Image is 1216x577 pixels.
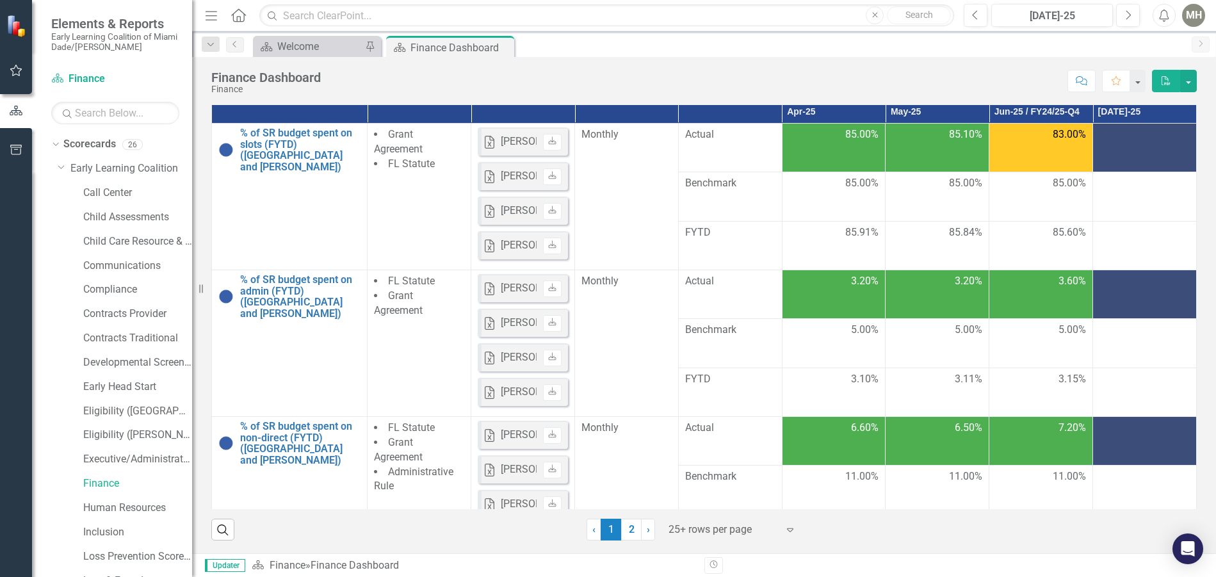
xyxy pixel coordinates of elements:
[782,270,886,319] td: Double-Click to Edit
[851,274,879,289] span: 3.20%
[83,234,192,249] a: Child Care Resource & Referral (CCR&R)
[1093,270,1197,319] td: Double-Click to Edit
[845,469,879,484] span: 11.00%
[581,127,672,142] div: Monthly
[501,428,818,443] div: [PERSON_NAME]'s Numbers Q4_Scorecard FY [DATE]-[DATE]-June.xlsx
[374,436,423,463] span: Grant Agreement
[270,559,305,571] a: Finance
[311,559,399,571] div: Finance Dashboard
[83,259,192,273] a: Communications
[685,372,775,387] span: FYTD
[501,316,826,330] div: [PERSON_NAME]'s Numbers Q3_Scorecard FY 24-25_ [DATE]-[DATE].xlsx
[1182,4,1205,27] button: MH
[252,558,695,573] div: »
[949,469,982,484] span: 11.00%
[240,127,361,172] a: % of SR budget spent on slots (FYTD) ([GEOGRAPHIC_DATA] and [PERSON_NAME])
[955,372,982,387] span: 3.11%
[51,72,179,86] a: Finance
[83,210,192,225] a: Child Assessments
[501,497,809,512] div: [PERSON_NAME]'s Numbers Q2_Scorecard FY 24-25_Oct-[DATE].xlsx
[212,270,368,417] td: Double-Click to Edit Right Click for Context Menu
[685,176,775,191] span: Benchmark
[1093,319,1197,368] td: Double-Click to Edit
[1053,469,1086,484] span: 11.00%
[955,421,982,435] span: 6.50%
[83,452,192,467] a: Executive/Administrative
[1053,127,1086,142] span: 83.00%
[83,307,192,321] a: Contracts Provider
[949,225,982,240] span: 85.84%
[240,421,361,466] a: % of SR budget spent on non-direct (FYTD) ([GEOGRAPHIC_DATA] and [PERSON_NAME])
[989,172,1093,221] td: Double-Click to Edit
[1093,124,1197,172] td: Double-Click to Edit
[6,15,29,37] img: ClearPoint Strategy
[83,186,192,200] a: Call Center
[83,549,192,564] a: Loss Prevention Scorecard
[1058,274,1086,289] span: 3.60%
[886,319,989,368] td: Double-Click to Edit
[685,421,775,435] span: Actual
[51,31,179,53] small: Early Learning Coalition of Miami Dade/[PERSON_NAME]
[621,519,642,540] a: 2
[851,323,879,337] span: 5.00%
[685,323,775,337] span: Benchmark
[277,38,362,54] div: Welcome
[955,323,982,337] span: 5.00%
[949,127,982,142] span: 85.10%
[955,274,982,289] span: 3.20%
[1053,225,1086,240] span: 85.60%
[685,225,775,240] span: FYTD
[501,281,818,296] div: [PERSON_NAME]'s Numbers Q4_Scorecard FY [DATE]-[DATE]-June.xlsx
[218,435,234,451] img: No Information
[212,417,368,564] td: Double-Click to Edit Right Click for Context Menu
[782,417,886,466] td: Double-Click to Edit
[886,417,989,466] td: Double-Click to Edit
[83,476,192,491] a: Finance
[949,176,982,191] span: 85.00%
[388,158,435,170] span: FL Statute
[581,274,672,289] div: Monthly
[501,462,826,477] div: [PERSON_NAME]'s Numbers Q3_Scorecard FY 24-25_ [DATE]-[DATE].xlsx
[211,70,321,85] div: Finance Dashboard
[647,523,650,535] span: ›
[70,161,192,176] a: Early Learning Coalition
[83,501,192,516] a: Human Resources
[989,417,1093,466] td: Double-Click to Edit
[501,134,818,149] div: [PERSON_NAME]'s Numbers Q4_Scorecard FY [DATE]-[DATE]-June.xlsx
[685,127,775,142] span: Actual
[996,8,1108,24] div: [DATE]-25
[212,124,368,270] td: Double-Click to Edit Right Click for Context Menu
[989,466,1093,514] td: Double-Click to Edit
[685,274,775,289] span: Actual
[501,204,809,218] div: [PERSON_NAME]'s Numbers Q2_Scorecard FY 24-25_Oct-[DATE].xlsx
[989,270,1093,319] td: Double-Click to Edit
[51,102,179,124] input: Search Below...
[989,124,1093,172] td: Double-Click to Edit
[205,559,245,572] span: Updater
[601,519,621,540] span: 1
[886,466,989,514] td: Double-Click to Edit
[83,355,192,370] a: Developmental Screening Compliance
[782,466,886,514] td: Double-Click to Edit
[218,142,234,158] img: No Information
[989,319,1093,368] td: Double-Click to Edit
[374,466,453,492] span: Administrative Rule
[83,331,192,346] a: Contracts Traditional
[63,137,116,152] a: Scorecards
[886,270,989,319] td: Double-Click to Edit
[1093,466,1197,514] td: Double-Click to Edit
[83,282,192,297] a: Compliance
[501,350,809,365] div: [PERSON_NAME]'s Numbers Q2_Scorecard FY 24-25_Oct-[DATE].xlsx
[851,421,879,435] span: 6.60%
[471,417,575,564] td: Double-Click to Edit
[410,40,511,56] div: Finance Dashboard
[845,176,879,191] span: 85.00%
[256,38,362,54] a: Welcome
[83,404,192,419] a: Eligibility ([GEOGRAPHIC_DATA])
[887,6,951,24] button: Search
[1093,417,1197,466] td: Double-Click to Edit
[259,4,954,27] input: Search ClearPoint...
[501,238,834,253] div: [PERSON_NAME]'s Numbers_Score Card FY 24-25 Q1_July-September.xlsx
[374,128,423,155] span: Grant Agreement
